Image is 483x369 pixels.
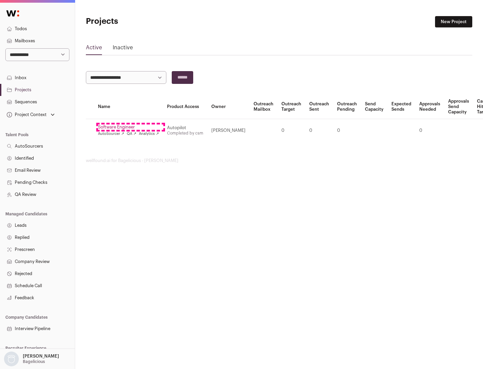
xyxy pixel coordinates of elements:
[207,119,250,142] td: [PERSON_NAME]
[361,95,387,119] th: Send Capacity
[4,352,19,366] img: nopic.png
[5,112,47,117] div: Project Context
[5,110,56,119] button: Open dropdown
[167,125,203,130] div: Autopilot
[3,352,60,366] button: Open dropdown
[23,354,59,359] p: [PERSON_NAME]
[387,95,415,119] th: Expected Sends
[167,131,203,135] a: Completed by csm
[444,95,473,119] th: Approvals Send Capacity
[139,131,159,137] a: Analytics ↗
[305,119,333,142] td: 0
[207,95,250,119] th: Owner
[86,16,215,27] h1: Projects
[333,95,361,119] th: Outreach Pending
[277,119,305,142] td: 0
[86,44,102,54] a: Active
[415,95,444,119] th: Approvals Needed
[98,124,159,130] a: Software Engineer
[127,131,136,137] a: QA ↗
[3,7,23,20] img: Wellfound
[435,16,472,28] a: New Project
[98,131,124,137] a: AutoSourcer ↗
[333,119,361,142] td: 0
[94,95,163,119] th: Name
[250,95,277,119] th: Outreach Mailbox
[23,359,45,364] p: Bagelicious
[305,95,333,119] th: Outreach Sent
[86,158,472,163] footer: wellfound:ai for Bagelicious - [PERSON_NAME]
[113,44,133,54] a: Inactive
[163,95,207,119] th: Product Access
[277,95,305,119] th: Outreach Target
[415,119,444,142] td: 0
